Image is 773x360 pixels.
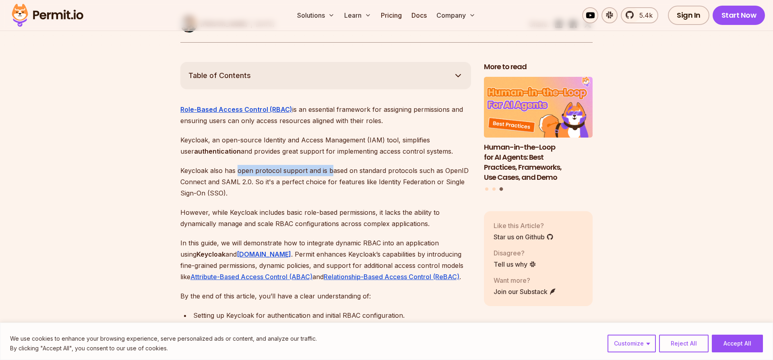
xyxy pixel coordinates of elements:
[484,142,593,182] h3: Human-in-the-Loop for AI Agents: Best Practices, Frameworks, Use Cases, and Demo
[341,7,374,23] button: Learn
[294,7,338,23] button: Solutions
[712,335,763,352] button: Accept All
[484,77,593,183] li: 3 of 3
[190,273,312,281] a: Attribute-Based Access Control (ABAC)
[494,287,556,296] a: Join our Substack
[668,6,709,25] a: Sign In
[180,165,471,199] p: Keycloak also has open protocol support and is based on standard protocols such as OpenID Connect...
[484,77,593,138] img: Human-in-the-Loop for AI Agents: Best Practices, Frameworks, Use Cases, and Demo
[492,187,496,191] button: Go to slide 2
[659,335,709,352] button: Reject All
[196,250,225,258] strong: Keycloak
[193,310,471,321] div: Setting up Keycloak for authentication and initial RBAC configuration.
[180,104,471,126] p: is an essential framework for assigning permissions and ensuring users can only access resources ...
[180,207,471,229] p: However, while Keycloak includes basic role-based permissions, it lacks the ability to dynamicall...
[324,273,459,281] a: Relationship-Based Access Control (ReBAC)
[621,7,658,23] a: 5.4k
[8,2,87,29] img: Permit logo
[635,10,653,20] span: 5.4k
[608,335,656,352] button: Customize
[494,259,536,269] a: Tell us why
[408,7,430,23] a: Docs
[180,237,471,282] p: In this guide, we will demonstrate how to integrate dynamic RBAC into an application using and . ...
[485,187,488,191] button: Go to slide 1
[484,62,593,72] h2: More to read
[237,250,291,258] a: [DOMAIN_NAME]
[713,6,765,25] a: Start Now
[10,334,317,344] p: We use cookies to enhance your browsing experience, serve personalized ads or content, and analyz...
[484,77,593,183] a: Human-in-the-Loop for AI Agents: Best Practices, Frameworks, Use Cases, and DemoHuman-in-the-Loop...
[494,248,536,258] p: Disagree?
[494,221,554,230] p: Like this Article?
[194,147,241,155] strong: authentication
[499,187,503,191] button: Go to slide 3
[494,232,554,242] a: Star us on Github
[10,344,317,353] p: By clicking "Accept All", you consent to our use of cookies.
[188,70,251,81] span: Table of Contents
[180,105,292,113] a: Role-Based Access Control (RBAC)
[180,134,471,157] p: Keycloak, an open-source Identity and Access Management (IAM) tool, simplifies user and provides ...
[433,7,479,23] button: Company
[180,290,471,302] p: By the end of this article, you’ll have a clear understanding of:
[378,7,405,23] a: Pricing
[180,62,471,89] button: Table of Contents
[494,276,556,285] p: Want more?
[484,77,593,192] div: Posts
